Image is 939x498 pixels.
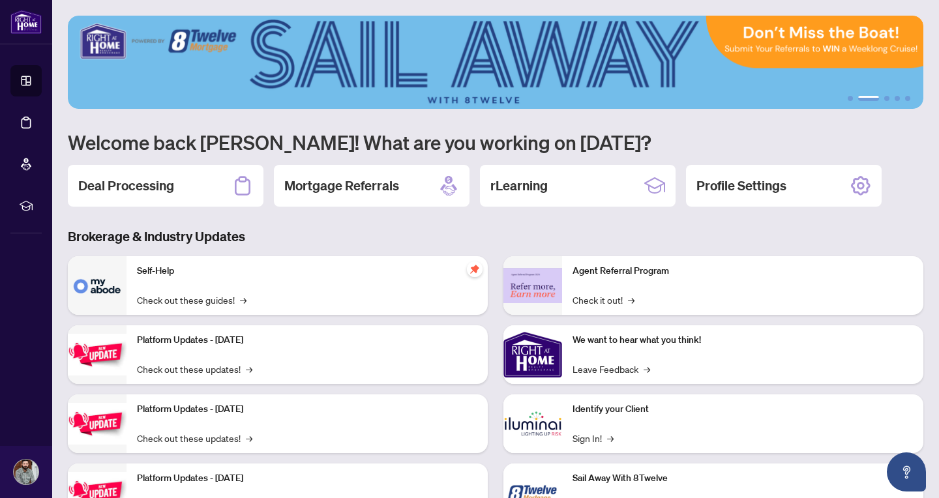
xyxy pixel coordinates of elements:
[68,130,923,154] h1: Welcome back [PERSON_NAME]! What are you working on [DATE]?
[848,96,853,101] button: 1
[884,96,889,101] button: 3
[858,96,879,101] button: 2
[68,256,127,315] img: Self-Help
[696,177,786,195] h2: Profile Settings
[68,227,923,246] h3: Brokerage & Industry Updates
[573,293,634,307] a: Check it out!→
[628,293,634,307] span: →
[905,96,910,101] button: 5
[240,293,246,307] span: →
[284,177,399,195] h2: Mortgage Referrals
[14,460,38,484] img: Profile Icon
[137,471,477,486] p: Platform Updates - [DATE]
[573,362,650,376] a: Leave Feedback→
[68,403,127,444] img: Platform Updates - July 8, 2025
[503,394,562,453] img: Identify your Client
[607,431,614,445] span: →
[573,264,913,278] p: Agent Referral Program
[78,177,174,195] h2: Deal Processing
[573,431,614,445] a: Sign In!→
[644,362,650,376] span: →
[573,402,913,417] p: Identify your Client
[503,325,562,384] img: We want to hear what you think!
[137,333,477,347] p: Platform Updates - [DATE]
[137,402,477,417] p: Platform Updates - [DATE]
[573,333,913,347] p: We want to hear what you think!
[490,177,548,195] h2: rLearning
[137,431,252,445] a: Check out these updates!→
[10,10,42,34] img: logo
[137,264,477,278] p: Self-Help
[246,431,252,445] span: →
[503,268,562,304] img: Agent Referral Program
[68,334,127,375] img: Platform Updates - July 21, 2025
[887,452,926,491] button: Open asap
[137,362,252,376] a: Check out these updates!→
[895,96,900,101] button: 4
[573,471,913,486] p: Sail Away With 8Twelve
[68,16,923,109] img: Slide 1
[467,261,483,277] span: pushpin
[137,293,246,307] a: Check out these guides!→
[246,362,252,376] span: →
